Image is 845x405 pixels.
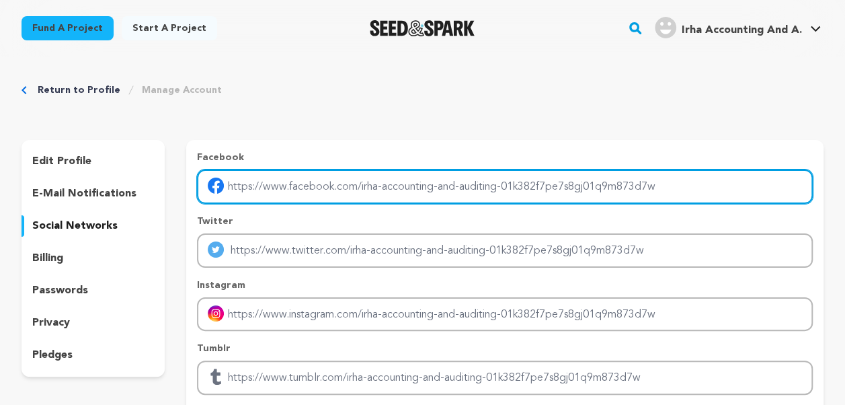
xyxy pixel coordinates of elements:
a: Manage Account [142,83,222,97]
img: twitter-mobile.svg [208,242,224,258]
p: Instagram [197,279,813,292]
p: e-mail notifications [32,186,136,202]
button: social networks [22,215,165,237]
span: Irha Accounting And A. [682,25,802,36]
button: billing [22,248,165,269]
p: passwords [32,283,88,299]
p: social networks [32,218,118,234]
p: Facebook [197,151,813,164]
p: Tumblr [197,342,813,355]
p: edit profile [32,153,91,170]
a: Seed&Spark Homepage [370,20,475,36]
p: pledges [32,347,73,363]
button: pledges [22,344,165,366]
input: Enter tubmlr profile link [197,361,813,395]
input: Enter twitter profile link [197,233,813,268]
div: Breadcrumb [22,83,823,97]
p: privacy [32,315,70,331]
span: Irha Accounting And A.'s Profile [652,14,823,42]
img: tumblr.svg [208,369,224,385]
a: Fund a project [22,16,114,40]
p: Twitter [197,215,813,228]
img: Seed&Spark Logo Dark Mode [370,20,475,36]
img: instagram-mobile.svg [208,305,224,322]
button: e-mail notifications [22,183,165,205]
p: billing [32,250,63,266]
a: Start a project [122,16,217,40]
button: privacy [22,312,165,334]
img: facebook-mobile.svg [208,178,224,194]
a: Return to Profile [38,83,120,97]
button: passwords [22,280,165,301]
div: Irha Accounting And A.'s Profile [655,17,802,38]
a: Irha Accounting And A.'s Profile [652,14,823,38]
input: Enter instagram handle link [197,297,813,332]
img: user.png [655,17,676,38]
button: edit profile [22,151,165,172]
input: Enter facebook profile link [197,170,813,204]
